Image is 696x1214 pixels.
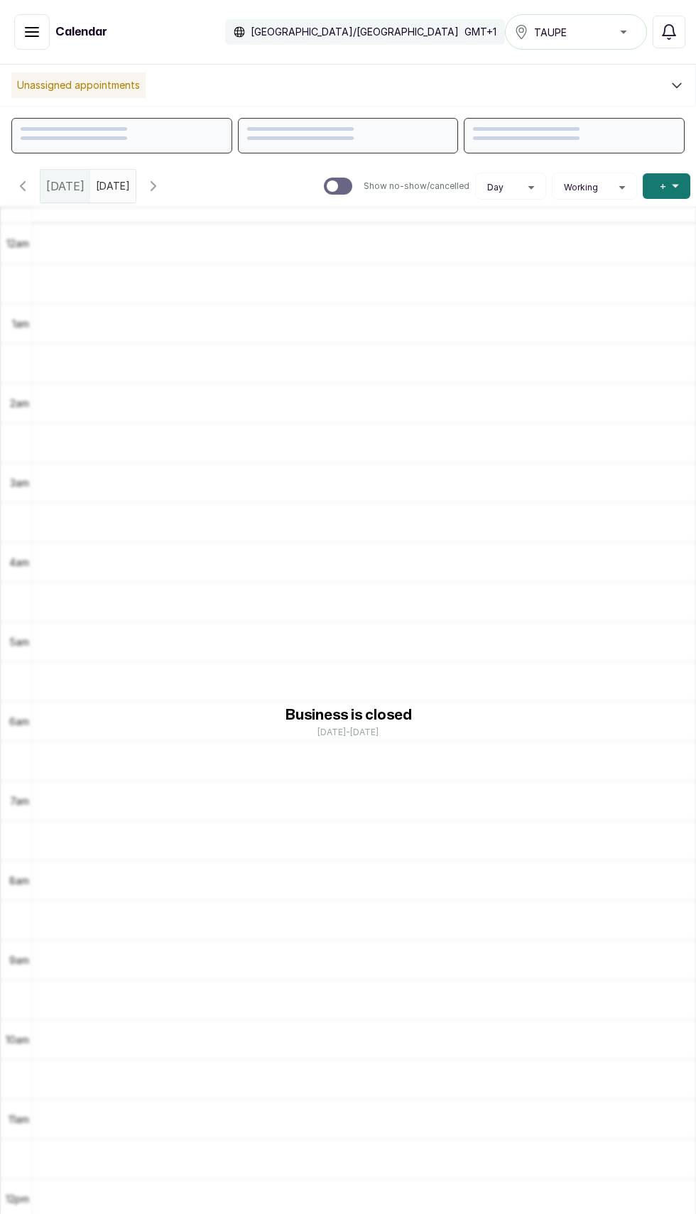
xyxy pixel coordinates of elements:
[464,25,496,39] p: GMT+1
[11,72,146,98] p: Unassigned appointments
[364,180,469,192] p: Show no-show/cancelled
[46,178,85,195] span: [DATE]
[285,704,412,727] h1: Business is closed
[232,727,464,738] p: [DATE] - [DATE]
[505,14,647,50] button: TAUPE
[564,182,598,193] span: Working
[251,25,459,39] p: [GEOGRAPHIC_DATA]/[GEOGRAPHIC_DATA]
[40,170,90,202] div: [DATE]
[55,23,107,40] h1: Calendar
[558,182,631,193] button: Working
[487,182,504,193] span: Day
[534,25,567,40] span: TAUPE
[643,173,690,199] button: +
[482,182,540,193] button: Day
[660,179,666,193] span: +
